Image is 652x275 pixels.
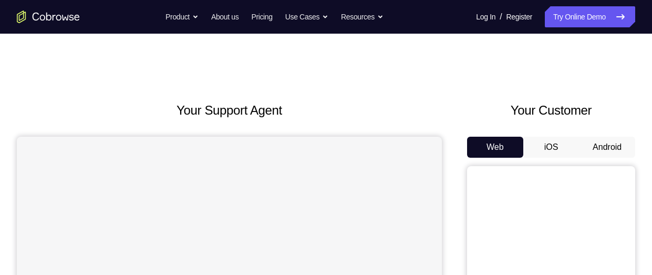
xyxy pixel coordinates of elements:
h2: Your Customer [467,101,635,120]
button: Android [579,137,635,158]
button: Use Cases [285,6,328,27]
span: / [500,11,502,23]
button: iOS [523,137,579,158]
h2: Your Support Agent [17,101,442,120]
a: Go to the home page [17,11,80,23]
a: Pricing [251,6,272,27]
a: About us [211,6,239,27]
button: Web [467,137,523,158]
button: Product [165,6,199,27]
a: Log In [476,6,495,27]
button: Resources [341,6,384,27]
a: Try Online Demo [545,6,635,27]
a: Register [506,6,532,27]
